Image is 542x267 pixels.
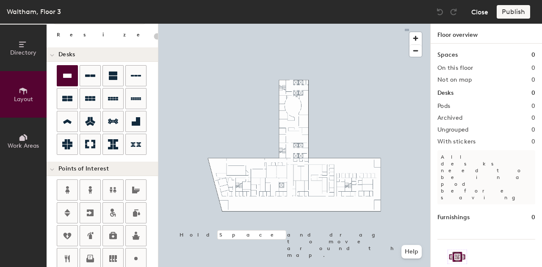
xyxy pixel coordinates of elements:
h2: Archived [437,115,462,121]
h2: 0 [531,65,535,72]
span: Points of Interest [58,165,109,172]
div: Waltham, Floor 3 [7,6,61,17]
span: Work Areas [8,142,39,149]
h1: 0 [531,50,535,60]
span: Directory [10,49,36,56]
img: Sticker logo [448,250,467,264]
img: Undo [436,8,444,16]
div: Resize [57,31,150,38]
p: All desks need to be in a pod before saving [437,150,535,204]
h1: Desks [437,88,454,98]
h1: 0 [531,213,535,222]
h1: Spaces [437,50,458,60]
h2: 0 [531,127,535,133]
h2: Not on map [437,77,472,83]
span: Layout [14,96,33,103]
h1: Floor overview [431,24,542,44]
button: Close [471,5,488,19]
h2: With stickers [437,138,476,145]
span: Desks [58,51,75,58]
h2: 0 [531,115,535,121]
h2: 0 [531,103,535,110]
h2: Ungrouped [437,127,469,133]
h2: 0 [531,138,535,145]
button: Help [401,245,422,259]
img: Redo [449,8,458,16]
h2: Pods [437,103,450,110]
h2: On this floor [437,65,473,72]
h2: 0 [531,77,535,83]
h1: Furnishings [437,213,470,222]
h1: 0 [531,88,535,98]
